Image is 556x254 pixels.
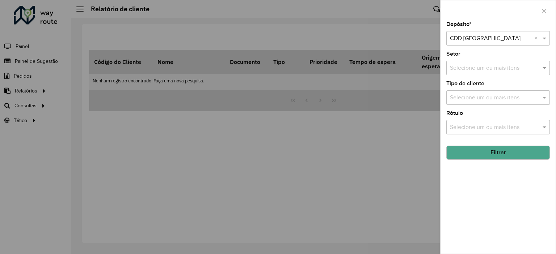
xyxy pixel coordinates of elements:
[446,109,463,117] label: Rótulo
[446,20,472,29] label: Depósito
[446,49,460,58] label: Setor
[446,79,484,88] label: Tipo de cliente
[446,146,550,159] button: Filtrar
[535,34,541,43] span: Clear all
